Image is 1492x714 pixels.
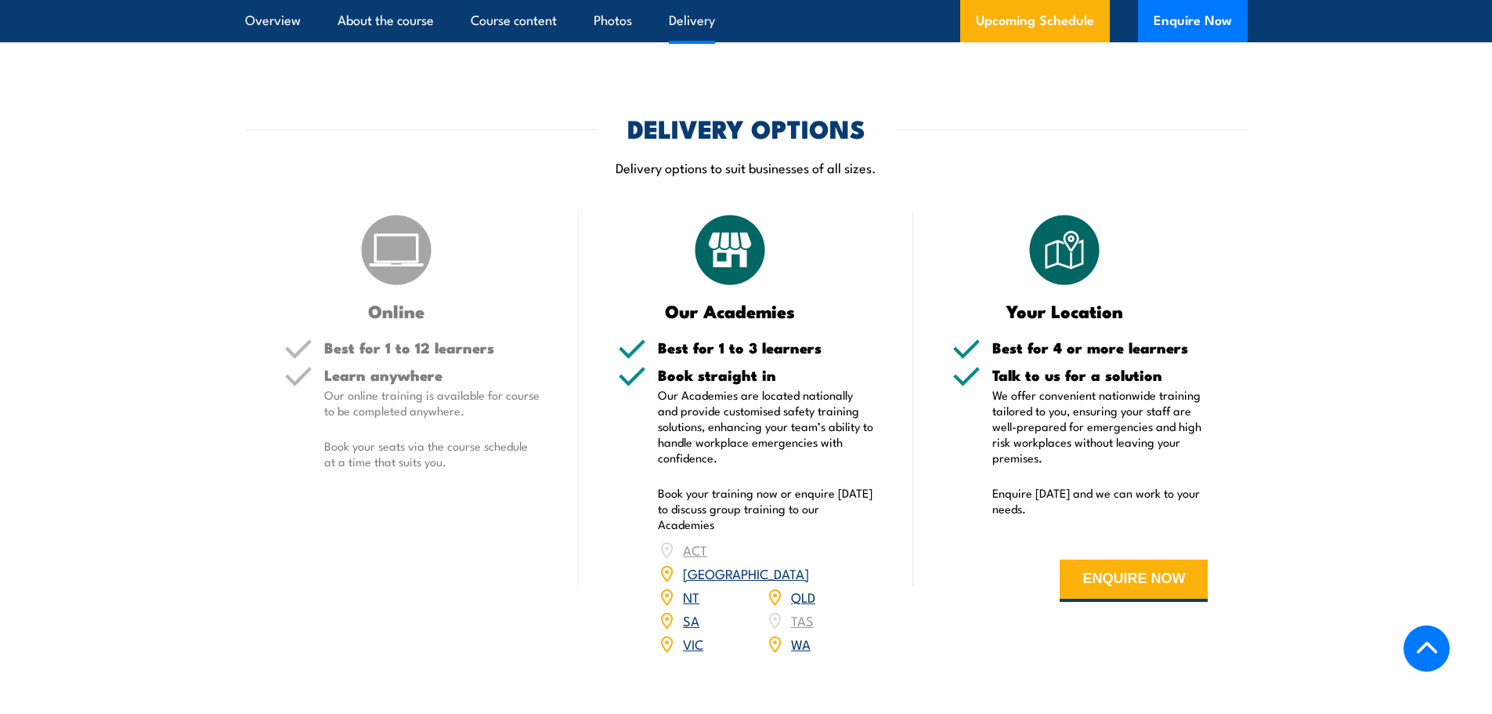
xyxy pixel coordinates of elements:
[618,302,843,320] h3: Our Academies
[627,117,865,139] h2: DELIVERY OPTIONS
[658,340,874,355] h5: Best for 1 to 3 learners
[952,302,1177,320] h3: Your Location
[992,368,1208,382] h5: Talk to us for a solution
[683,634,703,653] a: VIC
[992,340,1208,355] h5: Best for 4 or more learners
[324,340,540,355] h5: Best for 1 to 12 learners
[1060,560,1208,602] button: ENQUIRE NOW
[791,587,815,606] a: QLD
[992,387,1208,466] p: We offer convenient nationwide training tailored to you, ensuring your staff are well-prepared fo...
[658,485,874,532] p: Book your training now or enquire [DATE] to discuss group training to our Academies
[658,387,874,466] p: Our Academies are located nationally and provide customised safety training solutions, enhancing ...
[324,387,540,419] p: Our online training is available for course to be completed anywhere.
[324,438,540,469] p: Book your seats via the course schedule at a time that suits you.
[324,368,540,382] h5: Learn anywhere
[683,564,809,582] a: [GEOGRAPHIC_DATA]
[683,611,699,629] a: SA
[658,368,874,382] h5: Book straight in
[992,485,1208,516] p: Enquire [DATE] and we can work to your needs.
[791,634,811,653] a: WA
[683,587,699,606] a: NT
[245,158,1248,176] p: Delivery options to suit businesses of all sizes.
[284,302,509,320] h3: Online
